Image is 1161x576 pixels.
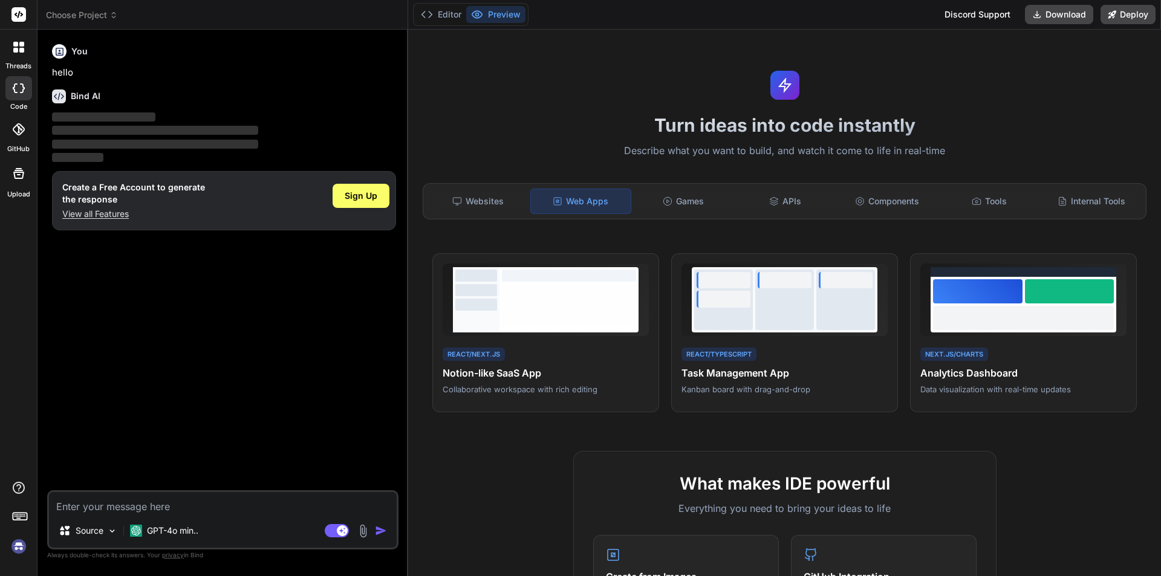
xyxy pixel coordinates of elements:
p: Describe what you want to build, and watch it come to life in real-time [415,143,1154,159]
h1: Turn ideas into code instantly [415,114,1154,136]
p: Always double-check its answers. Your in Bind [47,549,398,561]
p: Data visualization with real-time updates [920,384,1127,395]
button: Deploy [1101,5,1156,24]
p: Everything you need to bring your ideas to life [593,501,977,516]
img: GPT-4o mini [130,525,142,537]
span: Choose Project [46,9,118,21]
div: Next.js/Charts [920,348,988,361]
div: Internal Tools [1041,189,1141,214]
p: GPT-4o min.. [147,525,198,537]
span: ‌ [52,153,103,162]
div: React/TypeScript [681,348,756,361]
div: Components [837,189,937,214]
h6: You [71,45,88,57]
span: ‌ [52,112,155,121]
label: threads [5,61,31,71]
label: GitHub [7,144,30,154]
h6: Bind AI [71,90,100,102]
button: Preview [466,6,525,23]
span: ‌ [52,140,258,149]
button: Download [1025,5,1093,24]
div: Tools [940,189,1039,214]
span: privacy [162,551,184,558]
img: signin [8,536,29,557]
h4: Notion-like SaaS App [443,366,649,380]
h2: What makes IDE powerful [593,471,977,496]
h1: Create a Free Account to generate the response [62,181,205,205]
label: Upload [7,189,30,199]
div: Websites [428,189,528,214]
h4: Task Management App [681,366,888,380]
p: Kanban board with drag-and-drop [681,384,888,395]
label: code [10,102,27,112]
img: Pick Models [107,526,117,536]
h4: Analytics Dashboard [920,366,1127,380]
button: Editor [416,6,466,23]
img: icon [375,525,387,537]
img: attachment [356,524,370,538]
div: Web Apps [530,189,631,214]
div: APIs [735,189,835,214]
div: Games [634,189,733,214]
span: Sign Up [345,190,377,202]
p: Source [76,525,103,537]
div: Discord Support [937,5,1018,24]
span: ‌ [52,126,258,135]
div: React/Next.js [443,348,505,361]
p: hello [52,66,396,80]
p: Collaborative workspace with rich editing [443,384,649,395]
p: View all Features [62,208,205,220]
